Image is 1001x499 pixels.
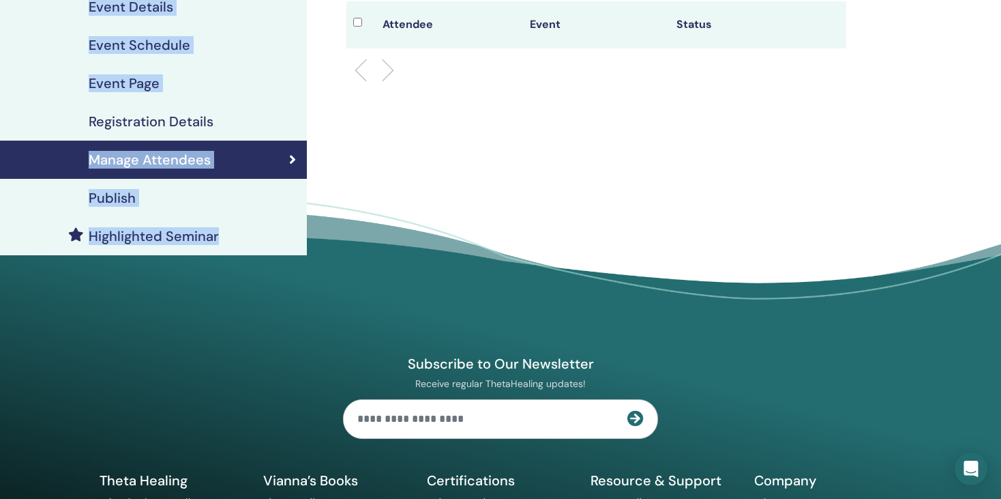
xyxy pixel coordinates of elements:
[955,453,987,485] div: Open Intercom Messenger
[670,1,816,48] th: Status
[100,472,247,489] h5: Theta Healing
[89,75,160,91] h4: Event Page
[89,190,136,206] h4: Publish
[754,472,901,489] h5: Company
[343,377,658,390] p: Receive regular ThetaHealing updates!
[591,472,738,489] h5: Resource & Support
[343,355,658,373] h4: Subscribe to Our Newsletter
[89,113,213,130] h4: Registration Details
[89,152,211,168] h4: Manage Attendees
[376,1,522,48] th: Attendee
[263,472,410,489] h5: Vianna’s Books
[523,1,670,48] th: Event
[427,472,574,489] h5: Certifications
[89,228,219,244] h4: Highlighted Seminar
[89,37,190,53] h4: Event Schedule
